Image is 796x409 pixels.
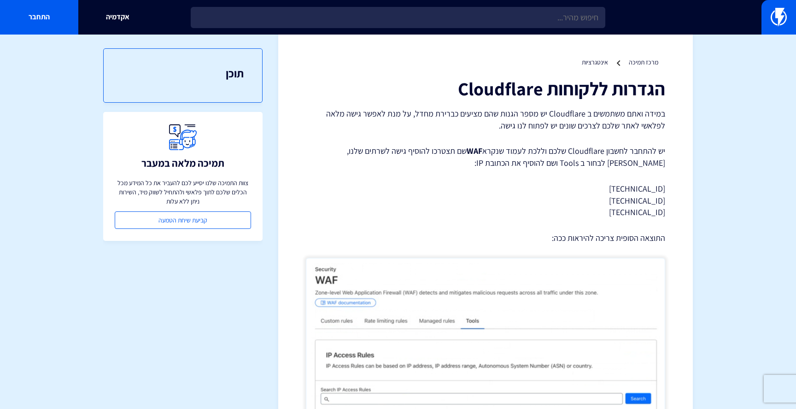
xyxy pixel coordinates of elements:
a: אינטגרציות [582,58,608,66]
h3: תמיכה מלאה במעבר [141,158,224,169]
a: קביעת שיחת הטמעה [115,211,251,229]
strong: WAF [467,146,482,156]
p: יש להתחבר לחשבון Cloudflare שלכם וללכת לעמוד שנקרא שם תצטרכו להוסיף גישה לשרתים שלנו, [PERSON_NAM... [306,145,665,169]
p: צוות התמיכה שלנו יסייע לכם להעביר את כל המידע מכל הכלים שלכם לתוך פלאשי ולהתחיל לשווק מיד, השירות... [115,178,251,206]
p: [TECHNICAL_ID] [TECHNICAL_ID] [TECHNICAL_ID] [306,183,665,218]
h3: תוכן [122,67,244,79]
h1: הגדרות ללקוחות Cloudflare [306,78,665,99]
input: חיפוש מהיר... [191,7,605,28]
p: התוצאה הסופית צריכה להיראות ככה: [306,232,665,244]
a: מרכז תמיכה [629,58,658,66]
p: במידה ואתם משתמשים ב Cloudflare יש מספר הגנות שהם מציעים כברירת מחדל, על מנת לאפשר גישה מלאה לפלא... [306,108,665,131]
